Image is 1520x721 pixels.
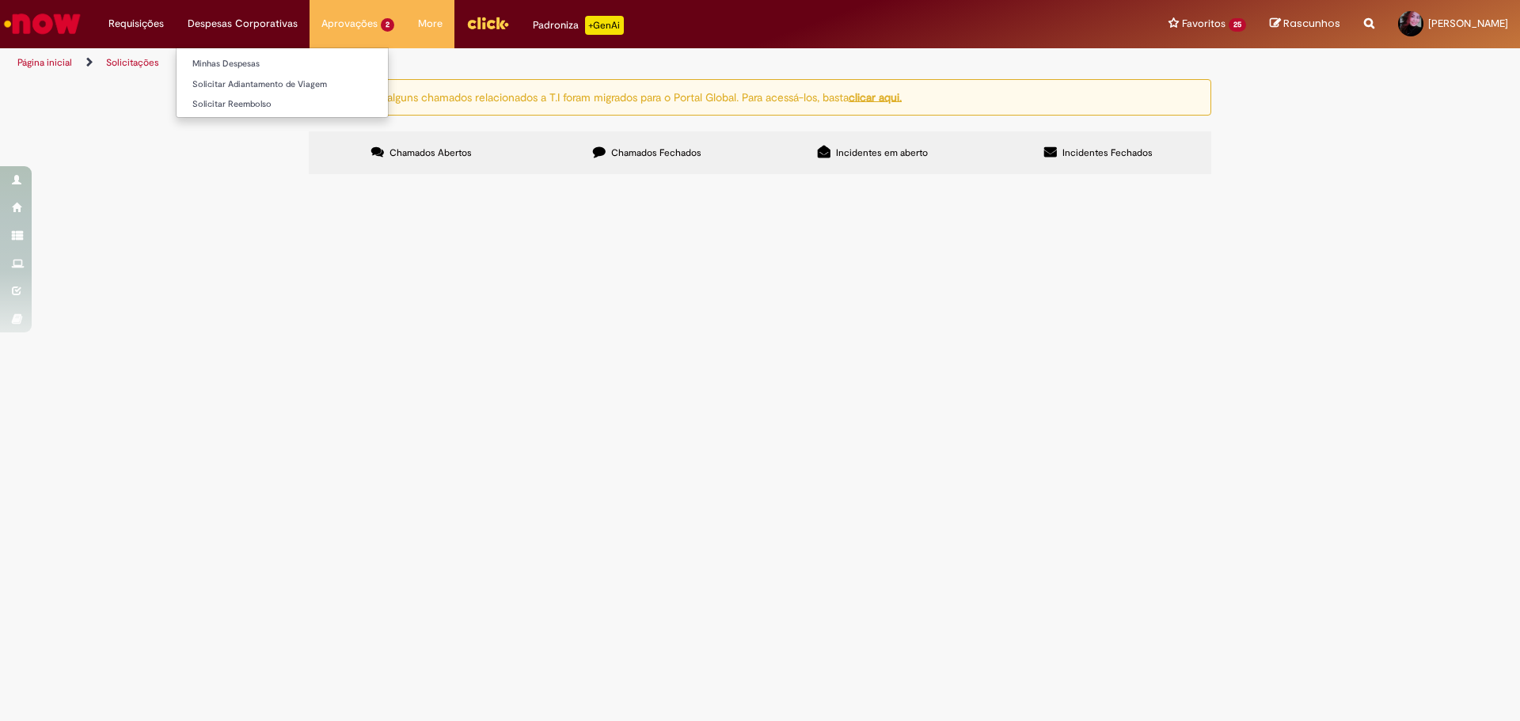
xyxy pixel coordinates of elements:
a: Solicitar Adiantamento de Viagem [177,76,388,93]
span: [PERSON_NAME] [1428,17,1508,30]
span: Chamados Abertos [389,146,472,159]
a: Minhas Despesas [177,55,388,73]
a: Solicitações [106,56,159,69]
p: +GenAi [585,16,624,35]
div: Padroniza [533,16,624,35]
span: Chamados Fechados [611,146,701,159]
span: Rascunhos [1283,16,1340,31]
a: Página inicial [17,56,72,69]
ul: Trilhas de página [12,48,1001,78]
span: Despesas Corporativas [188,16,298,32]
a: clicar aqui. [849,89,902,104]
a: Solicitar Reembolso [177,96,388,113]
img: click_logo_yellow_360x200.png [466,11,509,35]
a: Rascunhos [1270,17,1340,32]
span: Incidentes Fechados [1062,146,1153,159]
ul: Despesas Corporativas [176,47,389,118]
span: Requisições [108,16,164,32]
ng-bind-html: Atenção: alguns chamados relacionados a T.I foram migrados para o Portal Global. Para acessá-los,... [340,89,902,104]
span: Aprovações [321,16,378,32]
span: 2 [381,18,394,32]
img: ServiceNow [2,8,83,40]
span: Favoritos [1182,16,1225,32]
span: Incidentes em aberto [836,146,928,159]
span: More [418,16,443,32]
span: 25 [1229,18,1246,32]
